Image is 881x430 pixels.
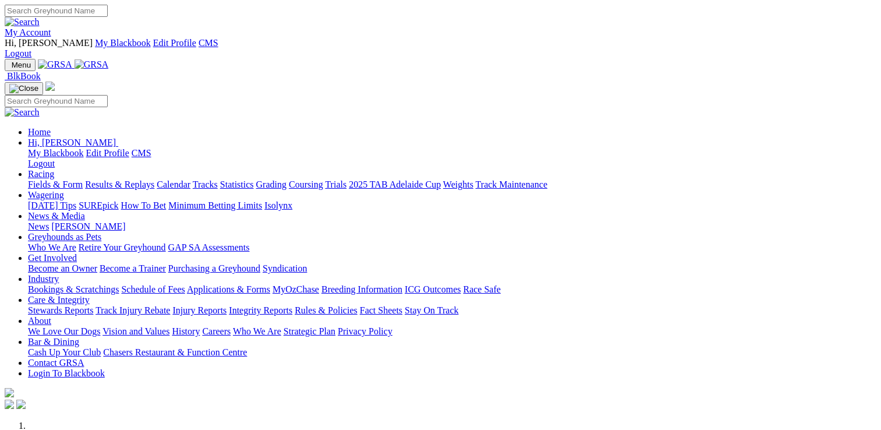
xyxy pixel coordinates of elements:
[38,59,72,70] img: GRSA
[28,138,116,147] span: Hi, [PERSON_NAME]
[86,148,129,158] a: Edit Profile
[28,232,101,242] a: Greyhounds as Pets
[273,284,319,294] a: MyOzChase
[28,242,876,253] div: Greyhounds as Pets
[5,17,40,27] img: Search
[51,221,125,231] a: [PERSON_NAME]
[45,82,55,91] img: logo-grsa-white.png
[168,263,260,273] a: Purchasing a Greyhound
[28,169,54,179] a: Racing
[233,326,281,336] a: Who We Are
[28,221,876,232] div: News & Media
[132,148,151,158] a: CMS
[202,326,231,336] a: Careers
[321,284,402,294] a: Breeding Information
[5,38,93,48] span: Hi, [PERSON_NAME]
[5,71,41,81] a: BlkBook
[28,127,51,137] a: Home
[5,82,43,95] button: Toggle navigation
[100,263,166,273] a: Become a Trainer
[7,71,41,81] span: BlkBook
[28,242,76,252] a: Who We Are
[325,179,346,189] a: Trials
[405,305,458,315] a: Stay On Track
[28,368,105,378] a: Login To Blackbook
[5,48,31,58] a: Logout
[28,200,876,211] div: Wagering
[28,305,93,315] a: Stewards Reports
[349,179,441,189] a: 2025 TAB Adelaide Cup
[28,326,100,336] a: We Love Our Dogs
[256,179,286,189] a: Grading
[172,326,200,336] a: History
[28,263,97,273] a: Become an Owner
[28,284,119,294] a: Bookings & Scratchings
[28,316,51,326] a: About
[28,253,77,263] a: Get Involved
[79,200,118,210] a: SUREpick
[103,347,247,357] a: Chasers Restaurant & Function Centre
[12,61,31,69] span: Menu
[295,305,358,315] a: Rules & Policies
[28,347,876,358] div: Bar & Dining
[264,200,292,210] a: Isolynx
[187,284,270,294] a: Applications & Forms
[443,179,473,189] a: Weights
[85,179,154,189] a: Results & Replays
[172,305,227,315] a: Injury Reports
[28,148,876,169] div: Hi, [PERSON_NAME]
[5,38,876,59] div: My Account
[9,84,38,93] img: Close
[28,158,55,168] a: Logout
[28,337,79,347] a: Bar & Dining
[75,59,109,70] img: GRSA
[28,179,876,190] div: Racing
[463,284,500,294] a: Race Safe
[5,107,40,118] img: Search
[28,358,84,368] a: Contact GRSA
[28,200,76,210] a: [DATE] Tips
[405,284,461,294] a: ICG Outcomes
[5,59,36,71] button: Toggle navigation
[79,242,166,252] a: Retire Your Greyhound
[5,95,108,107] input: Search
[28,263,876,274] div: Get Involved
[263,263,307,273] a: Syndication
[153,38,196,48] a: Edit Profile
[102,326,169,336] a: Vision and Values
[95,305,170,315] a: Track Injury Rebate
[28,221,49,231] a: News
[28,190,64,200] a: Wagering
[193,179,218,189] a: Tracks
[121,284,185,294] a: Schedule of Fees
[476,179,547,189] a: Track Maintenance
[28,326,876,337] div: About
[338,326,392,336] a: Privacy Policy
[16,400,26,409] img: twitter.svg
[289,179,323,189] a: Coursing
[5,400,14,409] img: facebook.svg
[284,326,335,336] a: Strategic Plan
[28,138,118,147] a: Hi, [PERSON_NAME]
[229,305,292,315] a: Integrity Reports
[360,305,402,315] a: Fact Sheets
[28,274,59,284] a: Industry
[28,347,101,357] a: Cash Up Your Club
[5,27,51,37] a: My Account
[220,179,254,189] a: Statistics
[28,179,83,189] a: Fields & Form
[5,5,108,17] input: Search
[168,242,250,252] a: GAP SA Assessments
[28,295,90,305] a: Care & Integrity
[28,305,876,316] div: Care & Integrity
[121,200,167,210] a: How To Bet
[28,284,876,295] div: Industry
[28,148,84,158] a: My Blackbook
[5,388,14,397] img: logo-grsa-white.png
[95,38,151,48] a: My Blackbook
[199,38,218,48] a: CMS
[157,179,190,189] a: Calendar
[28,211,85,221] a: News & Media
[168,200,262,210] a: Minimum Betting Limits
